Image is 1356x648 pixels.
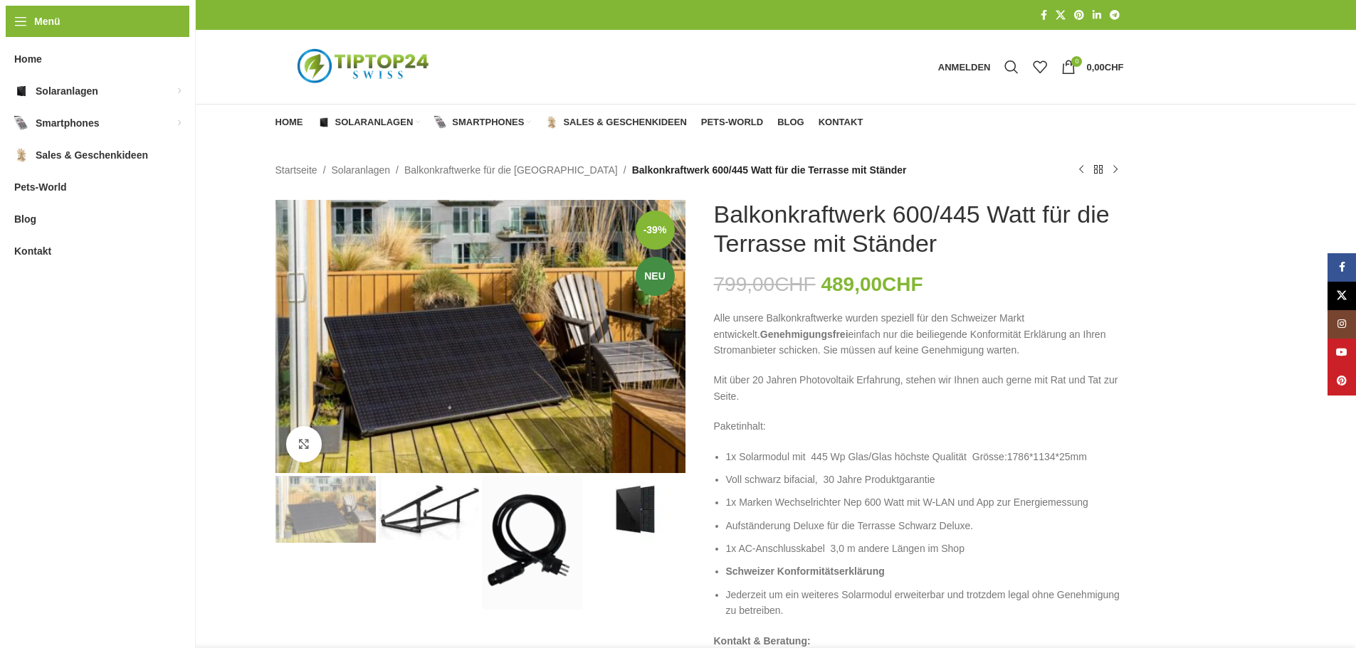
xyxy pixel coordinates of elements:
[714,418,1124,434] p: Paketinhalt:
[714,273,816,295] bdi: 799,00
[317,116,330,129] img: Solaranlagen
[1071,56,1082,67] span: 0
[726,541,1124,556] li: 1x AC-Anschlusskabel 3,0 m andere Längen im Shop
[636,257,675,296] span: Neu
[774,273,816,295] span: CHF
[275,108,303,137] a: Home
[545,116,558,129] img: Sales & Geschenkideen
[1051,6,1070,25] a: X Social Link
[36,142,148,168] span: Sales & Geschenkideen
[1328,253,1356,282] a: Facebook Social Link
[760,329,848,340] strong: Genehmigungsfrei
[275,200,685,473] img: Steckerkraftwerk für die Terrasse
[1107,161,1124,179] a: Nächstes Produkt
[1026,53,1054,81] div: Meine Wunschliste
[585,476,685,543] img: Solarmodul bificial
[545,108,686,137] a: Sales & Geschenkideen
[1105,62,1124,73] span: CHF
[1070,6,1088,25] a: Pinterest Social Link
[701,117,763,128] span: Pets-World
[1073,161,1090,179] a: Vorheriges Produkt
[275,476,376,543] img: Steckerkraftwerk für die Terrasse
[335,117,414,128] span: Solaranlagen
[777,108,804,137] a: Blog
[1088,6,1105,25] a: LinkedIn Social Link
[1105,6,1124,25] a: Telegram Social Link
[14,206,36,232] span: Blog
[36,110,99,136] span: Smartphones
[726,472,1124,487] li: Voll schwarz bifacial, 30 Jahre Produktgarantie
[452,117,524,128] span: Smartphones
[714,200,1124,258] h1: Balkonkraftwerk 600/445 Watt für die Terrasse mit Ständer
[317,108,421,137] a: Solaranlagen
[434,108,531,137] a: Smartphones
[1036,6,1051,25] a: Facebook Social Link
[275,117,303,128] span: Home
[882,273,923,295] span: CHF
[1054,53,1130,81] a: 0 0,00CHF
[379,476,479,540] img: Deluxe Aufständerung Solarmodul
[938,63,991,72] span: Anmelden
[34,14,61,29] span: Menü
[714,310,1124,358] p: Alle unsere Balkonkraftwerke wurden speziell für den Schweizer Markt entwickelt. einfach nur die ...
[275,162,317,178] a: Startseite
[434,116,447,129] img: Smartphones
[332,162,391,178] a: Solaranlagen
[14,84,28,98] img: Solaranlagen
[14,148,28,162] img: Sales & Geschenkideen
[1086,62,1123,73] bdi: 0,00
[268,108,871,137] div: Hauptnavigation
[714,372,1124,404] p: Mit über 20 Jahren Photovoltaik Erfahrung, stehen wir Ihnen auch gerne mit Rat und Tat zur Seite.
[482,476,582,610] img: Anschlusskabel Wechselrichter
[275,162,907,178] nav: Breadcrumb
[14,238,51,264] span: Kontakt
[14,174,67,200] span: Pets-World
[1328,310,1356,339] a: Instagram Social Link
[997,53,1026,81] a: Suche
[563,117,686,128] span: Sales & Geschenkideen
[819,117,863,128] span: Kontakt
[632,162,907,178] span: Balkonkraftwerk 600/445 Watt für die Terrasse mit Ständer
[726,518,1124,533] li: Aufständerung Deluxe für die Terrasse Schwarz Deluxe.
[819,108,863,137] a: Kontakt
[1328,282,1356,310] a: X Social Link
[726,565,885,577] span: Schweizer Konformitätserklärung
[701,108,763,137] a: Pets-World
[726,494,1124,510] li: 1x Marken Wechselrichter Nep 600 Watt mit W-LAN und App zur Energiemessung
[404,162,618,178] a: Balkonkraftwerke für die [GEOGRAPHIC_DATA]
[636,211,675,250] span: -39%
[36,78,98,104] span: Solaranlagen
[1328,367,1356,395] a: Pinterest Social Link
[714,635,811,647] strong: Kontakt & Beratung:
[275,60,453,72] a: Logo der Website
[821,273,923,295] bdi: 489,00
[931,53,998,81] a: Anmelden
[1328,339,1356,367] a: YouTube Social Link
[726,449,1124,464] li: 1x Solarmodul mit 445 Wp Glas/Glas höchste Qualität Grösse:1786*1134*25mm
[726,587,1124,619] li: Jederzeit um ein weiteres Solarmodul erweiterbar und trotzdem legal ohne Genehmigung zu betreiben.
[777,117,804,128] span: Blog
[14,46,42,72] span: Home
[14,116,28,130] img: Smartphones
